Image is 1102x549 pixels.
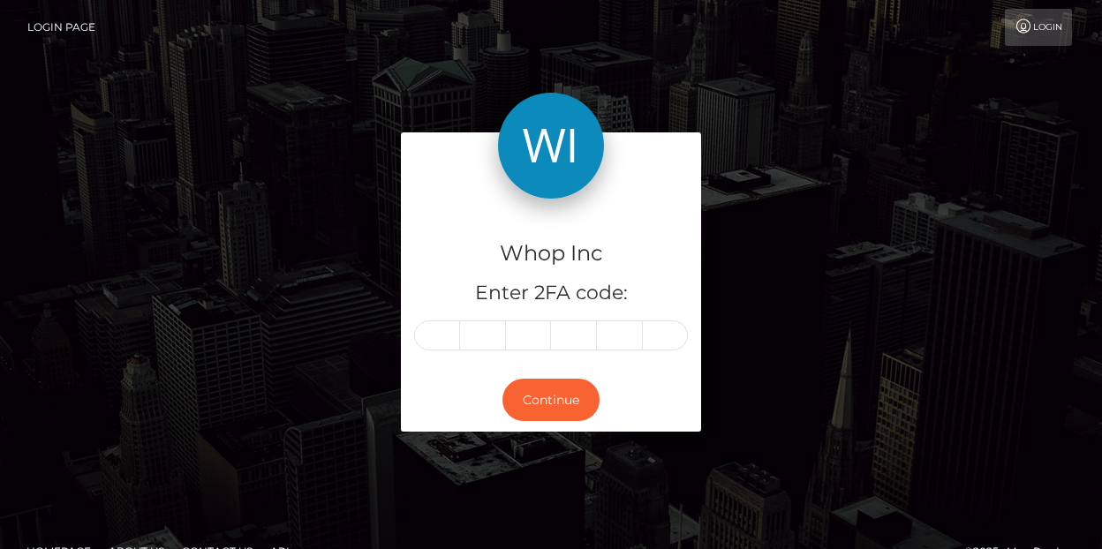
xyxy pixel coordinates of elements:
[1005,9,1072,46] a: Login
[27,9,95,46] a: Login Page
[498,93,604,199] img: Whop Inc
[502,379,600,422] button: Continue
[414,280,688,307] h5: Enter 2FA code:
[414,238,688,269] h4: Whop Inc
